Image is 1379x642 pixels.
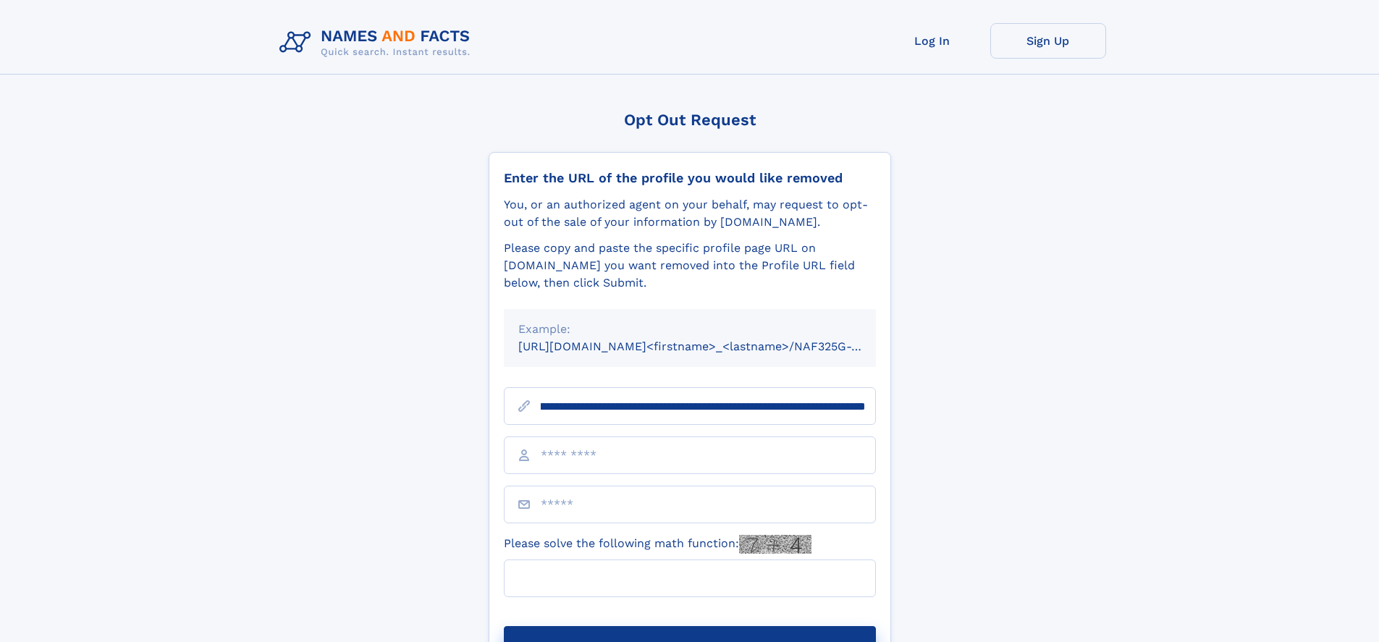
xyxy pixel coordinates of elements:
[489,111,891,129] div: Opt Out Request
[990,23,1106,59] a: Sign Up
[504,240,876,292] div: Please copy and paste the specific profile page URL on [DOMAIN_NAME] you want removed into the Pr...
[274,23,482,62] img: Logo Names and Facts
[518,321,861,338] div: Example:
[518,339,903,353] small: [URL][DOMAIN_NAME]<firstname>_<lastname>/NAF325G-xxxxxxxx
[874,23,990,59] a: Log In
[504,535,811,554] label: Please solve the following math function:
[504,196,876,231] div: You, or an authorized agent on your behalf, may request to opt-out of the sale of your informatio...
[504,170,876,186] div: Enter the URL of the profile you would like removed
